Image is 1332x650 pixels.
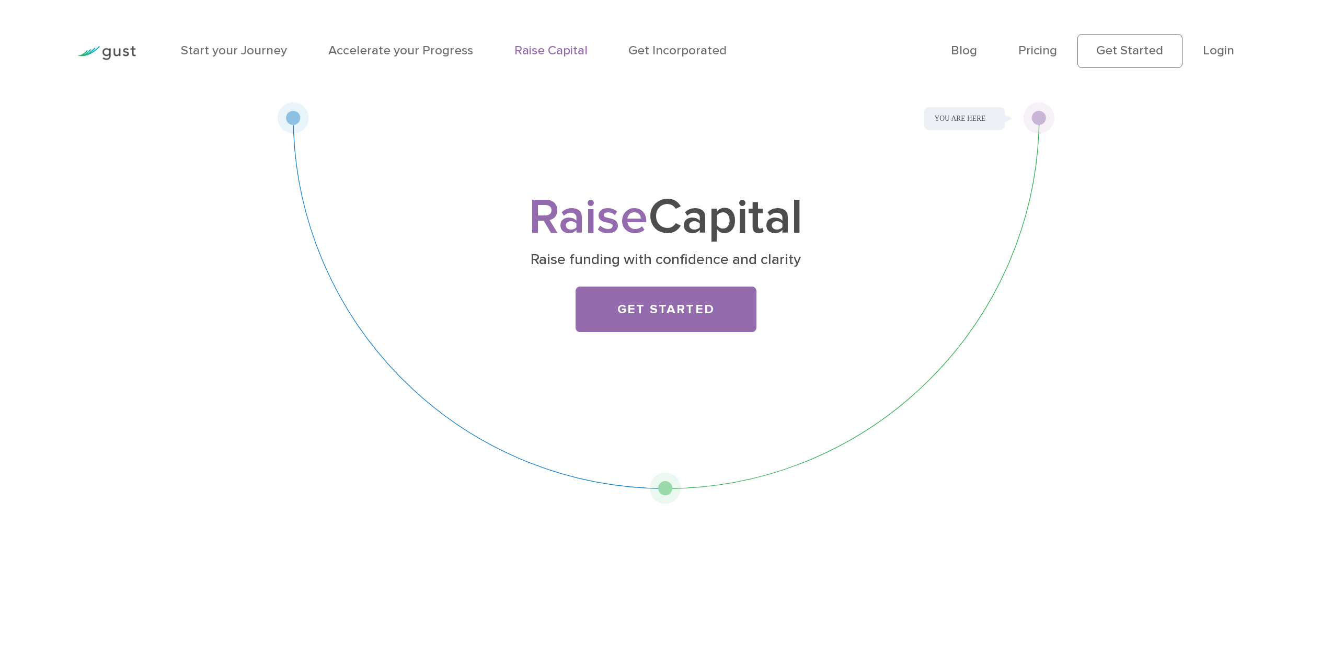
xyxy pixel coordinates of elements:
[181,43,287,58] a: Start your Journey
[77,46,136,60] img: Gust Logo
[392,250,940,270] p: Raise funding with confidence and clarity
[529,188,648,247] span: Raise
[386,195,946,240] h1: Capital
[328,43,473,58] a: Accelerate your Progress
[628,43,727,58] a: Get Incorporated
[1018,43,1057,58] a: Pricing
[1203,43,1234,58] a: Login
[576,287,757,332] a: Get Started
[951,43,977,58] a: Blog
[514,43,588,58] a: Raise Capital
[1077,34,1182,67] a: Get Started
